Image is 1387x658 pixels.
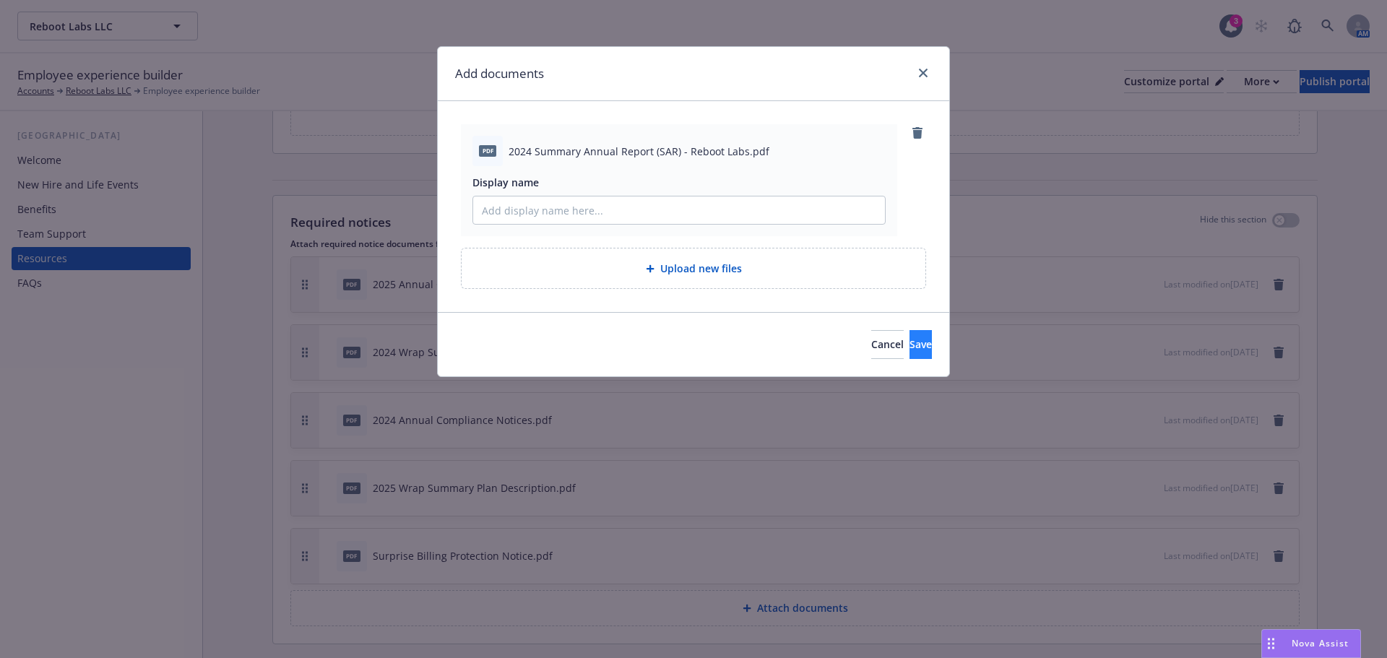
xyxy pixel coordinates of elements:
[461,248,926,289] div: Upload new files
[472,176,539,189] span: Display name
[871,337,904,351] span: Cancel
[1261,629,1361,658] button: Nova Assist
[473,196,885,224] input: Add display name here...
[660,261,742,276] span: Upload new files
[909,337,932,351] span: Save
[455,64,544,83] h1: Add documents
[509,144,769,159] span: 2024 Summary Annual Report (SAR) - Reboot Labs.pdf
[1262,630,1280,657] div: Drag to move
[479,145,496,156] span: pdf
[909,330,932,359] button: Save
[909,124,926,142] a: remove
[1292,637,1349,649] span: Nova Assist
[871,330,904,359] button: Cancel
[915,64,932,82] a: close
